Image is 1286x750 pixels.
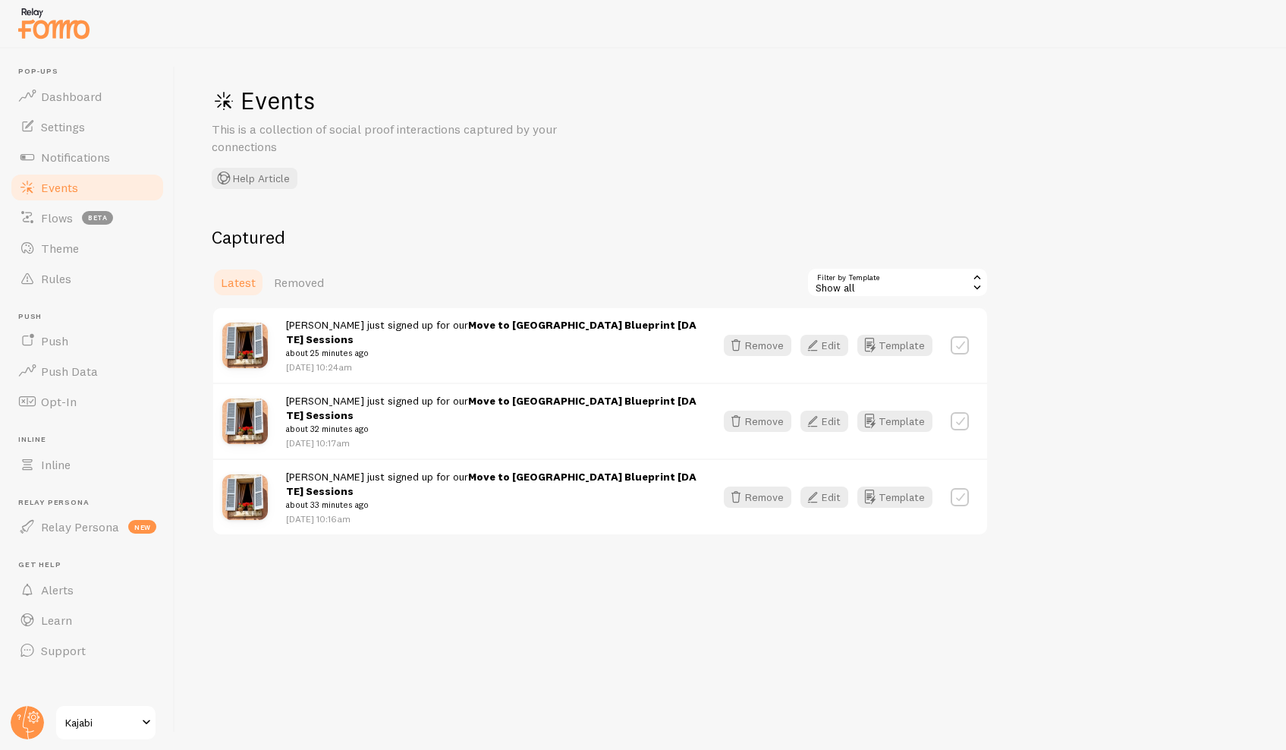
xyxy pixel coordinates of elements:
[212,168,297,189] button: Help Article
[9,81,165,112] a: Dashboard
[286,394,696,436] span: [PERSON_NAME] just signed up for our
[274,275,324,290] span: Removed
[18,560,165,570] span: Get Help
[286,436,696,449] p: [DATE] 10:17am
[18,312,165,322] span: Push
[286,318,696,361] span: [PERSON_NAME] just signed up for our
[800,487,857,508] a: Edit
[800,487,848,508] button: Edit
[221,275,256,290] span: Latest
[41,394,77,409] span: Opt-In
[724,411,791,432] button: Remove
[41,89,102,104] span: Dashboard
[9,512,165,542] a: Relay Persona new
[9,112,165,142] a: Settings
[724,335,791,356] button: Remove
[55,704,157,741] a: Kajabi
[286,470,696,512] span: [PERSON_NAME] just signed up for our
[41,210,73,225] span: Flows
[41,613,72,628] span: Learn
[286,346,696,360] small: about 25 minutes ago
[857,411,932,432] button: Template
[212,267,265,298] a: Latest
[9,326,165,356] a: Push
[286,318,696,346] strong: Move to [GEOGRAPHIC_DATA] Blueprint [DATE] Sessions
[41,150,110,165] span: Notifications
[9,233,165,263] a: Theme
[807,267,989,298] div: Show all
[18,435,165,445] span: Inline
[9,263,165,294] a: Rules
[41,241,79,256] span: Theme
[41,180,78,195] span: Events
[265,267,333,298] a: Removed
[41,333,68,348] span: Push
[41,271,71,286] span: Rules
[800,335,857,356] a: Edit
[9,356,165,386] a: Push Data
[128,520,156,534] span: new
[18,67,165,77] span: Pop-ups
[286,361,696,373] p: [DATE] 10:24am
[222,399,268,444] img: mDPouAGLSv2ah5yhz9Rf
[286,470,696,498] strong: Move to [GEOGRAPHIC_DATA] Blueprint [DATE] Sessions
[41,119,85,134] span: Settings
[212,85,667,116] h1: Events
[286,422,696,436] small: about 32 minutes ago
[222,323,268,368] img: mDPouAGLSv2ah5yhz9Rf
[286,394,696,422] strong: Move to [GEOGRAPHIC_DATA] Blueprint [DATE] Sessions
[41,519,119,534] span: Relay Persona
[9,449,165,480] a: Inline
[9,142,165,172] a: Notifications
[9,172,165,203] a: Events
[800,411,857,432] a: Edit
[16,4,92,43] img: fomo-relay-logo-orange.svg
[800,411,848,432] button: Edit
[857,487,932,508] button: Template
[9,575,165,605] a: Alerts
[65,714,137,732] span: Kajabi
[800,335,848,356] button: Edit
[286,498,696,512] small: about 33 minutes ago
[212,121,576,156] p: This is a collection of social proof interactions captured by your connections
[724,487,791,508] button: Remove
[286,512,696,525] p: [DATE] 10:16am
[212,225,989,249] h2: Captured
[9,386,165,417] a: Opt-In
[9,605,165,635] a: Learn
[18,498,165,508] span: Relay Persona
[857,335,932,356] button: Template
[41,457,71,472] span: Inline
[41,582,74,597] span: Alerts
[41,364,98,379] span: Push Data
[9,203,165,233] a: Flows beta
[9,635,165,666] a: Support
[41,643,86,658] span: Support
[82,211,113,225] span: beta
[222,474,268,520] img: mDPouAGLSv2ah5yhz9Rf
